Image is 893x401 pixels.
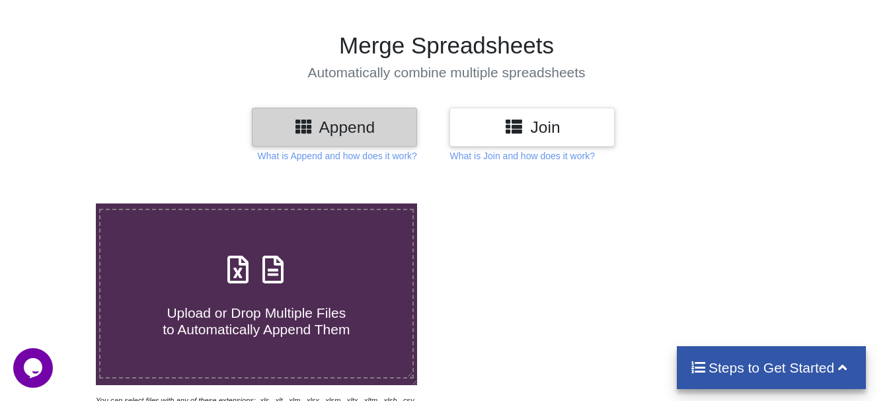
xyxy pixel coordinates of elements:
[459,118,605,137] h3: Join
[258,149,417,163] p: What is Append and how does it work?
[163,305,350,337] span: Upload or Drop Multiple Files to Automatically Append Them
[690,359,853,376] h4: Steps to Get Started
[449,149,594,163] p: What is Join and how does it work?
[262,118,407,137] h3: Append
[13,348,56,388] iframe: chat widget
